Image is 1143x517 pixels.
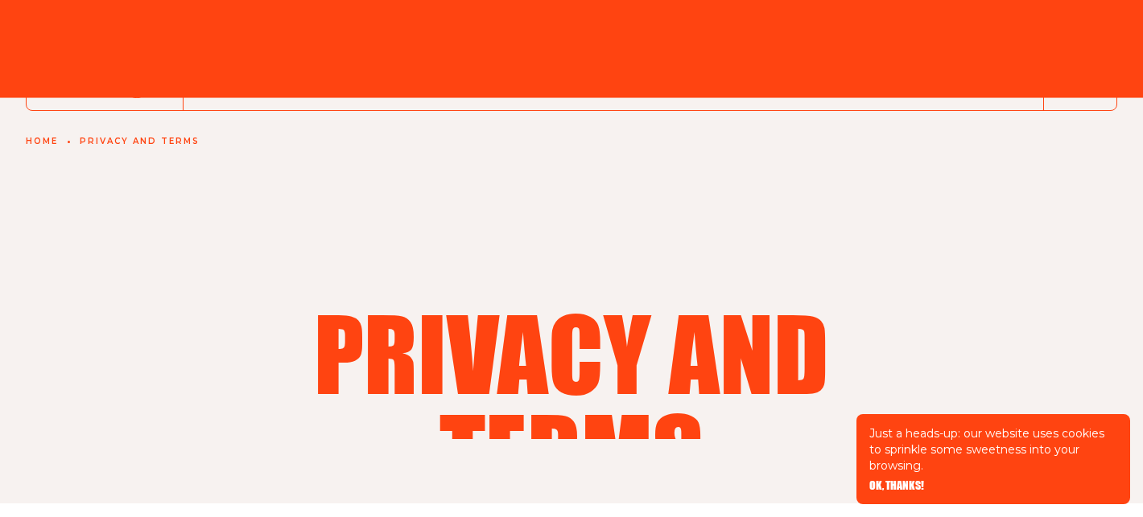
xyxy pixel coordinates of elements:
a: Home [26,137,58,146]
button: OK, THANKS! [869,480,924,491]
a: Privacy and terms [80,137,200,146]
p: Just a heads-up: our website uses cookies to sprinkle some sweetness into your browsing. [869,425,1117,474]
h1: Privacy and terms [224,302,919,502]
